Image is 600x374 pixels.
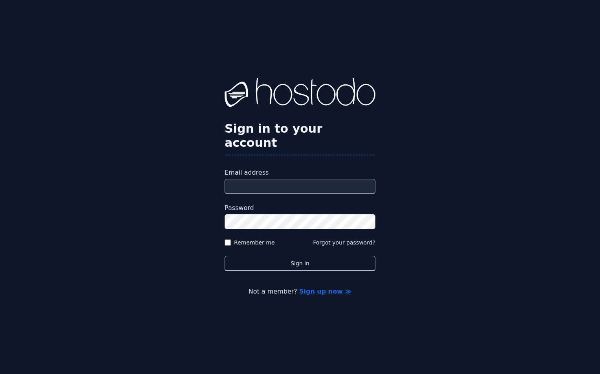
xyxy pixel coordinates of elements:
[225,203,375,213] label: Password
[299,288,351,295] a: Sign up now ≫
[225,78,375,109] img: Hostodo
[234,239,275,246] label: Remember me
[225,122,375,150] h2: Sign in to your account
[225,168,375,177] label: Email address
[225,256,375,271] button: Sign in
[313,239,375,246] button: Forgot your password?
[38,287,562,296] p: Not a member?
